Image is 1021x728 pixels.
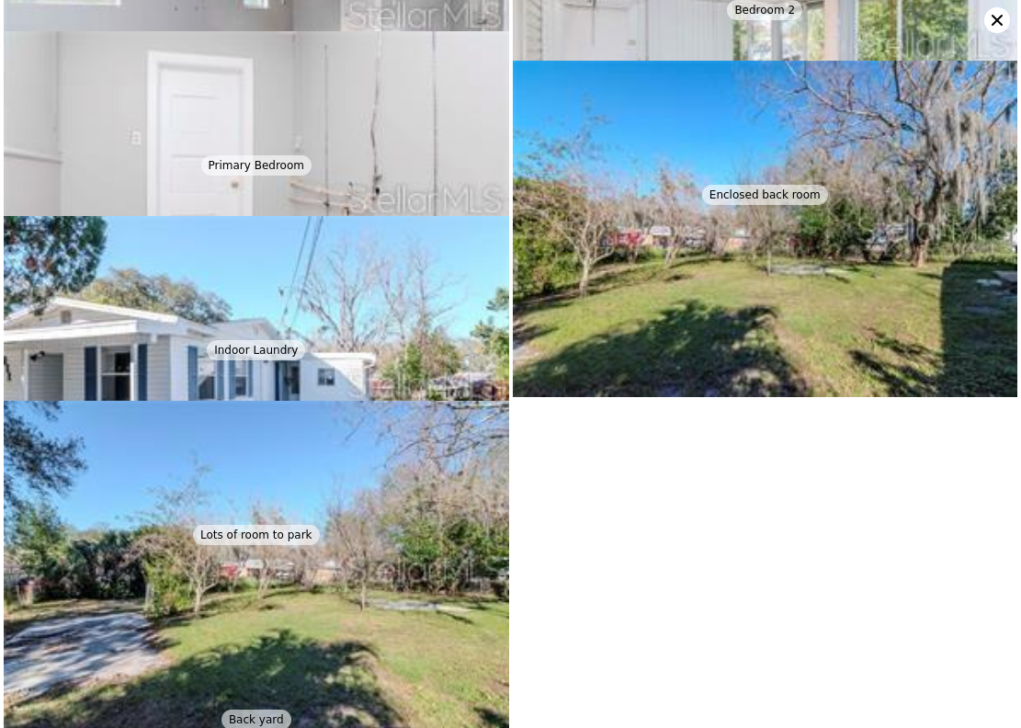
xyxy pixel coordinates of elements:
img: Indoor Laundry [4,31,509,368]
div: Indoor Laundry [207,340,305,360]
div: Lots of room to park [193,525,320,545]
img: Lots of room to park [4,216,509,552]
div: Enclosed back room [702,185,828,205]
div: Primary Bedroom [201,155,312,176]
